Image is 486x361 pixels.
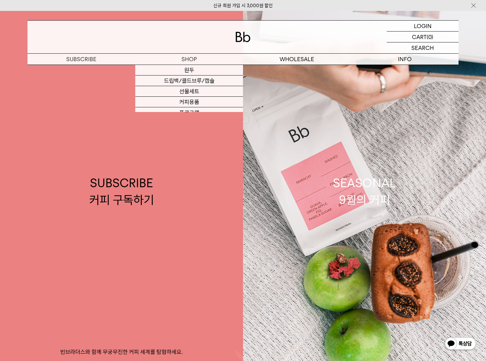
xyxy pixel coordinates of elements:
[387,32,459,42] a: CART (0)
[135,97,243,107] a: 커피용품
[243,54,351,65] p: WHOLESALE
[411,42,434,53] p: SEARCH
[444,337,477,352] img: 카카오톡 채널 1:1 채팅 버튼
[135,86,243,97] a: 선물세트
[351,54,459,65] p: INFO
[135,107,243,118] a: 프로그램
[412,32,427,42] p: CART
[27,54,135,65] a: SUBSCRIBE
[333,175,396,208] div: SEASONAL 9월의 커피
[236,32,250,42] img: 로고
[89,175,154,208] div: SUBSCRIBE 커피 구독하기
[414,21,432,31] p: LOGIN
[387,21,459,32] a: LOGIN
[135,54,243,65] a: SHOP
[427,32,433,42] p: (0)
[213,3,273,8] a: 신규 회원 가입 시 3,000원 할인
[135,65,243,76] a: 원두
[135,76,243,86] a: 드립백/콜드브루/캡슐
